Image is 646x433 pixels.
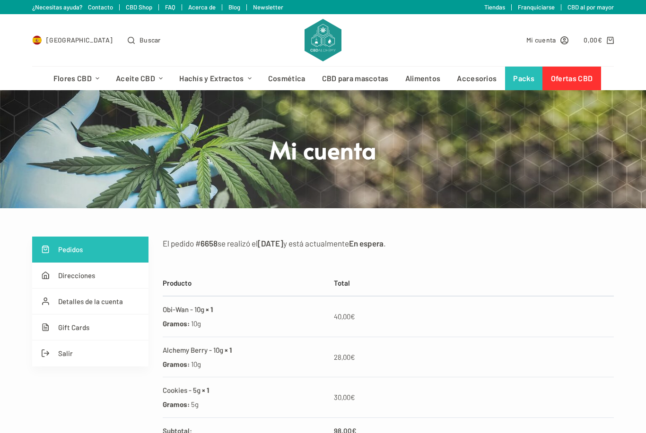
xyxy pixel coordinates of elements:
a: Flores CBD [45,67,107,90]
span: [GEOGRAPHIC_DATA] [46,34,113,45]
th: Total [329,270,613,297]
a: Franquiciarse [518,3,555,11]
span: € [350,353,355,361]
strong: Gramos: [163,319,190,328]
a: Tiendas [484,3,505,11]
span: Mi cuenta [526,34,556,45]
a: Newsletter [253,3,283,11]
p: El pedido # se realizó el y está actualmente . [163,237,614,250]
a: CBD para mascotas [314,67,397,90]
a: Ofertas CBD [542,67,601,90]
strong: Gramos: [163,360,190,368]
a: ¿Necesitas ayuda? Contacto [32,3,113,11]
a: Select Country [32,34,113,45]
a: CBD al por mayor [567,3,614,11]
img: ES Flag [32,35,42,45]
a: Accesorios [449,67,505,90]
span: € [598,36,602,44]
span: Buscar [140,34,161,45]
a: Blog [228,3,240,11]
bdi: 28,00 [334,353,355,361]
a: Alchemy Berry - 10g [163,346,223,354]
a: Pedidos [32,237,148,263]
p: 10g [191,318,201,330]
a: Obi-Wan - 10g [163,305,204,314]
mark: [DATE] [258,238,283,248]
a: CBD Shop [126,3,152,11]
button: Abrir formulario de búsqueda [128,34,161,45]
strong: × 1 [206,305,213,314]
bdi: 30,00 [334,393,355,401]
a: Detalles de la cuenta [32,289,148,314]
bdi: 0,00 [584,36,602,44]
a: Direcciones [32,263,148,289]
mark: En espera [349,238,384,248]
th: Producto [163,270,329,297]
a: Salir [32,340,148,366]
a: Mi cuenta [526,34,569,45]
a: Aceite CBD [108,67,171,90]
a: Packs [505,67,543,90]
a: Carro de compra [584,34,613,45]
a: FAQ [165,3,175,11]
p: 5g [191,399,199,410]
a: Hachís y Extractos [171,67,260,90]
strong: Gramos: [163,400,190,408]
a: Cosmética [260,67,314,90]
strong: × 1 [225,346,232,354]
mark: 6658 [201,238,218,248]
h1: Mi cuenta [146,134,500,165]
nav: Menú de cabecera [45,67,601,90]
strong: × 1 [202,386,209,394]
a: Gift Cards [32,314,148,340]
span: € [350,312,355,321]
bdi: 40,00 [334,312,355,321]
a: Acerca de [188,3,216,11]
p: 10g [191,358,201,370]
span: € [350,393,355,401]
a: Alimentos [397,67,449,90]
img: CBD Alchemy [305,19,341,61]
a: Cookies - 5g [163,386,201,394]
